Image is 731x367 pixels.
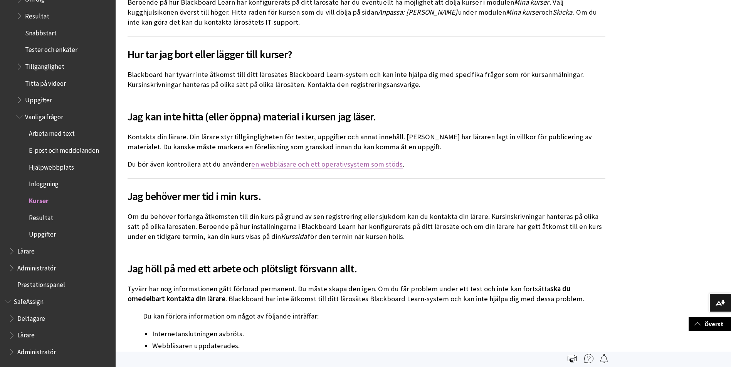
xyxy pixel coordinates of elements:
[128,212,605,242] p: Om du behöver förlänga åtkomsten till din kurs på grund av sen registrering eller sjukdom kan du ...
[128,132,605,152] p: Kontakta din lärare. Din lärare styr tillgängligheten för tester, uppgifter och annat innehåll. [...
[13,295,44,305] span: SafeAssign
[25,77,66,87] span: Titta på videor
[152,340,605,351] li: Webbläsaren uppdaterades.
[128,37,605,62] h2: Hur tar jag bort eller lägger till kurser?
[29,127,75,138] span: Arbeta med text
[25,43,77,53] span: Tester och enkäter
[17,279,65,289] span: Prestationspanel
[128,70,605,90] p: Blackboard har tyvärr inte åtkomst till ditt lärosätes Blackboard Learn-system och kan inte hjälp...
[599,354,608,363] img: Follow this page
[29,161,74,171] span: Hjälpwebbplats
[128,311,605,321] p: Du kan förlora information om något av följande inträffar:
[506,8,541,17] span: Mina kurser
[378,8,457,17] span: Anpassa: [PERSON_NAME]
[17,312,45,322] span: Deltagare
[25,110,63,121] span: Vanliga frågor
[25,27,57,37] span: Snabbstart
[128,99,605,125] h2: Jag kan inte hitta (eller öppna) material i kursen jag läser.
[17,245,35,255] span: Lärare
[29,194,49,205] span: Kurser
[689,317,731,331] a: Överst
[553,8,572,17] span: Skicka
[29,228,56,239] span: Uppgifter
[29,144,99,154] span: E-post och meddelanden
[281,232,307,241] span: Kurssida
[29,211,53,222] span: Resultat
[17,345,56,356] span: Administratör
[128,284,605,304] p: Tyvärr har nog informationen gått förlorad permanent. Du måste skapa den igen. Om du får problem ...
[5,295,111,359] nav: Book outline for Blackboard SafeAssign
[17,329,35,339] span: Lärare
[152,329,605,339] li: Internetanslutningen avbröts.
[25,10,49,20] span: Resultat
[128,159,605,169] p: Du bör även kontrollera att du använder .
[25,93,52,104] span: Uppgifter
[584,354,593,363] img: More help
[128,178,605,204] h2: Jag behöver mer tid i min kurs.
[25,60,64,70] span: Tillgänglighet
[568,354,577,363] img: Print
[128,251,605,277] h2: Jag höll på med ett arbete och plötsligt försvann allt.
[17,262,56,272] span: Administratör
[29,178,59,188] span: Inloggning
[251,160,403,169] a: en webbläsare och ett operativsystem som stöds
